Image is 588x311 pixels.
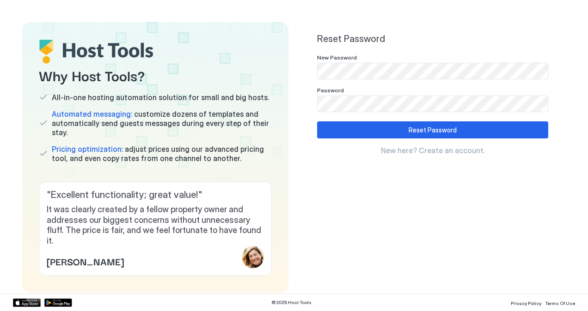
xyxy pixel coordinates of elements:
span: © 2025 Host Tools [271,299,312,305]
span: Terms Of Use [545,300,575,306]
a: Terms Of Use [545,298,575,307]
span: [PERSON_NAME] [47,254,124,268]
span: It was clearly created by a fellow property owner and addresses our biggest concerns without unne... [47,204,264,246]
div: profile [242,246,264,268]
a: New here? Create an account. [317,146,548,155]
span: " Excellent functionality; great value! " [47,189,264,201]
a: Privacy Policy [511,298,541,307]
span: customize dozens of templates and automatically send guests messages during every step of their s... [52,109,272,137]
button: Reset Password [317,121,548,138]
span: All-in-one hosting automation solution for small and big hosts. [52,93,269,102]
span: New here? Create an account. [381,146,485,155]
input: Input Field [318,96,548,112]
span: New Password [317,54,357,61]
span: Automated messaging: [52,109,132,119]
span: adjust prices using our advanced pricing tool, and even copy rates from one channel to another. [52,144,272,163]
span: Why Host Tools? [39,65,272,85]
span: Privacy Policy [511,300,541,306]
span: Pricing optimization: [52,144,123,154]
a: Google Play Store [44,299,72,307]
div: Reset Password [409,125,457,135]
a: App Store [13,299,41,307]
span: Password [317,87,344,94]
span: Reset Password [317,33,548,45]
input: Input Field [318,63,548,79]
